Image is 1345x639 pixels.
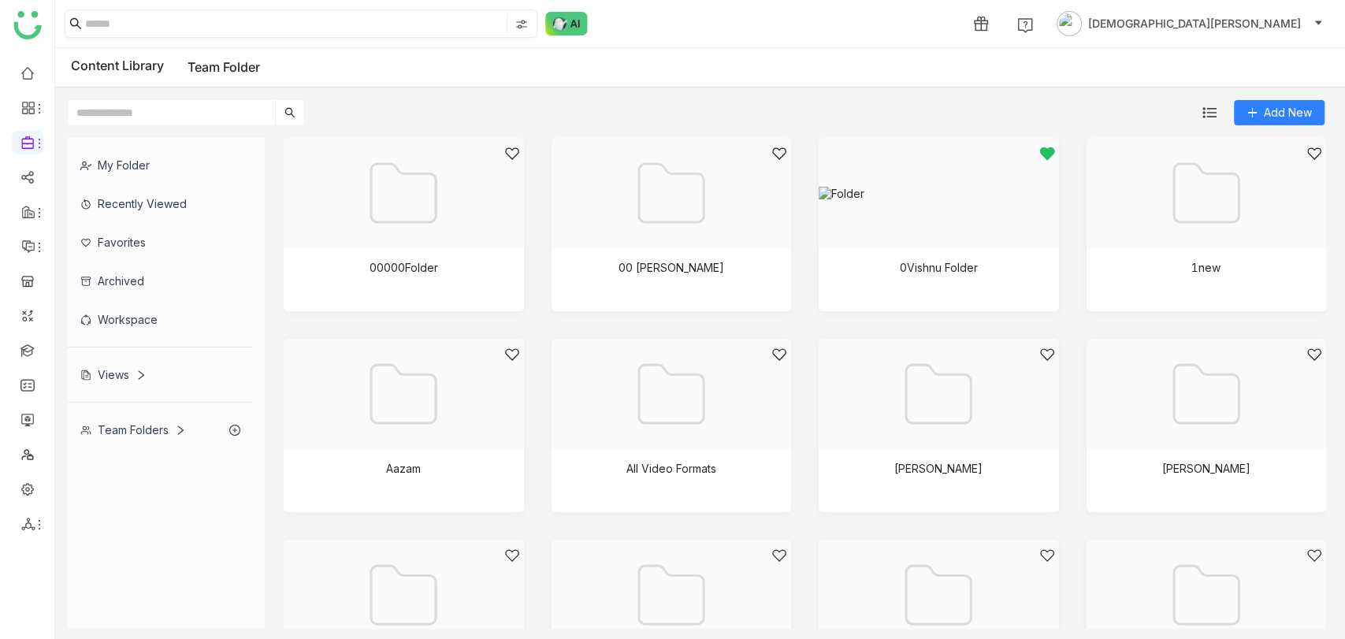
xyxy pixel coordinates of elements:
[68,262,253,300] div: Archived
[632,555,711,634] img: Folder
[1017,17,1033,33] img: help.svg
[1167,355,1246,433] img: Folder
[71,58,260,77] div: Content Library
[894,462,983,475] div: [PERSON_NAME]
[515,18,528,31] img: search-type.svg
[80,423,186,437] div: Team Folders
[899,555,978,634] img: Folder
[364,355,443,433] img: Folder
[1088,15,1301,32] span: [DEMOGRAPHIC_DATA][PERSON_NAME]
[1234,100,1325,125] button: Add New
[819,187,1059,200] img: Folder
[188,59,260,75] a: Team Folder
[899,355,978,433] img: Folder
[80,368,147,381] div: Views
[1057,11,1082,36] img: avatar
[632,154,711,232] img: Folder
[1264,104,1312,121] span: Add New
[626,462,716,475] div: All Video Formats
[1167,154,1246,232] img: Folder
[13,11,42,39] img: logo
[900,261,978,274] div: 0Vishnu Folder
[68,223,253,262] div: Favorites
[1162,462,1250,475] div: [PERSON_NAME]
[632,355,711,433] img: Folder
[370,261,438,274] div: 00000Folder
[1191,261,1221,274] div: 1new
[1053,11,1326,36] button: [DEMOGRAPHIC_DATA][PERSON_NAME]
[364,555,443,634] img: Folder
[68,146,253,184] div: My Folder
[1202,106,1217,120] img: list.svg
[364,154,443,232] img: Folder
[619,261,724,274] div: 00 [PERSON_NAME]
[1167,555,1246,634] img: Folder
[68,184,253,223] div: Recently Viewed
[386,462,421,475] div: Aazam
[545,12,588,35] img: ask-buddy-normal.svg
[68,300,253,339] div: Workspace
